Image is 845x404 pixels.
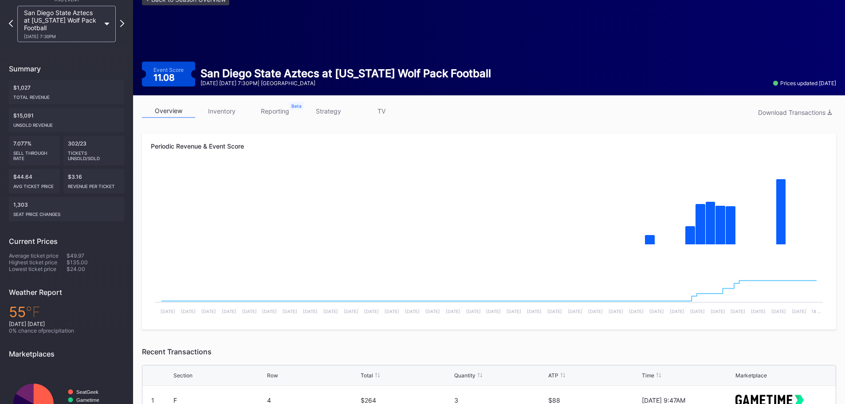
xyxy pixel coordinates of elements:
div: Avg ticket price [13,180,55,189]
div: Average ticket price [9,252,67,259]
div: 11.08 [153,73,177,82]
text: [DATE] [771,309,786,314]
div: Weather Report [9,288,124,297]
text: [DATE] [161,309,175,314]
text: [DATE] [609,309,623,314]
div: San Diego State Aztecs at [US_STATE] Wolf Pack Football [200,67,491,80]
div: [DATE] [DATE] 7:30PM | [GEOGRAPHIC_DATA] [200,80,491,86]
text: 18 … [811,309,821,314]
div: [DATE] [DATE] [9,321,124,327]
div: 3 [454,396,546,404]
a: reporting [248,104,302,118]
text: [DATE] [649,309,664,314]
div: 1 [151,396,154,404]
text: [DATE] [670,309,684,314]
a: strategy [302,104,355,118]
div: Marketplaces [9,349,124,358]
a: overview [142,104,195,118]
text: [DATE] [364,309,379,314]
text: [DATE] [405,309,420,314]
button: Download Transactions [754,106,836,118]
text: [DATE] [629,309,644,314]
div: Download Transactions [758,109,832,116]
text: [DATE] [731,309,745,314]
text: [DATE] [181,309,196,314]
div: San Diego State Aztecs at [US_STATE] Wolf Pack Football [24,9,100,39]
text: [DATE] [425,309,440,314]
div: Unsold Revenue [13,119,120,128]
text: [DATE] [262,309,277,314]
div: Lowest ticket price [9,266,67,272]
div: 7.077% [9,136,60,165]
text: [DATE] [711,309,725,314]
text: Gametime [76,397,99,403]
text: [DATE] [201,309,216,314]
text: [DATE] [588,309,603,314]
text: [DATE] [323,309,338,314]
text: [DATE] [568,309,582,314]
text: [DATE] [751,309,766,314]
div: $88 [548,396,640,404]
a: TV [355,104,408,118]
text: [DATE] [547,309,562,314]
div: Highest ticket price [9,259,67,266]
span: ℉ [26,303,40,321]
a: inventory [195,104,248,118]
text: [DATE] [446,309,460,314]
svg: Chart title [151,165,827,254]
div: Total [361,372,373,379]
svg: Chart title [151,254,827,321]
div: Quantity [454,372,476,379]
div: Summary [9,64,124,73]
text: SeatGeek [76,389,98,395]
div: 4 [267,396,358,404]
div: $15,091 [9,108,124,132]
div: Current Prices [9,237,124,246]
div: $3.16 [63,169,125,193]
div: seat price changes [13,208,120,217]
text: [DATE] [344,309,358,314]
div: 302/23 [63,136,125,165]
div: 55 [9,303,124,321]
text: [DATE] [690,309,705,314]
div: Section [173,372,193,379]
div: Event Score [153,67,184,73]
div: Time [642,372,654,379]
div: $49.97 [67,252,124,259]
text: [DATE] [486,309,501,314]
div: $1,027 [9,80,124,104]
div: ATP [548,372,558,379]
div: F [173,396,265,404]
text: [DATE] [527,309,542,314]
div: $264 [361,396,452,404]
div: Sell Through Rate [13,147,55,161]
div: Marketplace [735,372,767,379]
div: 0 % chance of precipitation [9,327,124,334]
div: $44.64 [9,169,60,193]
div: Revenue per ticket [68,180,120,189]
text: [DATE] [283,309,297,314]
div: Row [267,372,278,379]
div: $135.00 [67,259,124,266]
text: [DATE] [466,309,481,314]
div: $24.00 [67,266,124,272]
div: Tickets Unsold/Sold [68,147,120,161]
div: Recent Transactions [142,347,836,356]
text: [DATE] [385,309,399,314]
div: [DATE] 7:30PM [24,34,100,39]
div: 1,303 [9,197,124,221]
div: Periodic Revenue & Event Score [151,142,827,150]
div: Prices updated [DATE] [773,80,836,86]
div: Total Revenue [13,91,120,100]
text: [DATE] [242,309,257,314]
text: [DATE] [222,309,236,314]
text: [DATE] [303,309,318,314]
text: [DATE] [792,309,806,314]
text: [DATE] [507,309,521,314]
div: [DATE] 9:47AM [642,396,733,404]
